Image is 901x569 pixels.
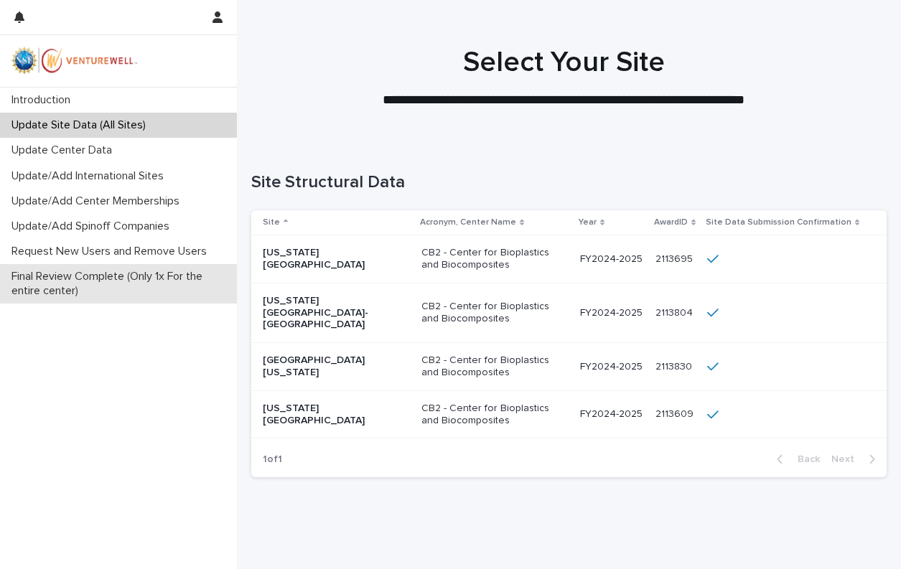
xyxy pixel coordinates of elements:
tr: [GEOGRAPHIC_DATA][US_STATE]CB2 - Center for Bioplastics and BiocompositesFY2024-202521138302113830 [251,343,887,391]
p: 2113804 [655,304,696,319]
p: Request New Users and Remove Users [6,245,218,258]
p: 2113609 [655,405,696,420]
p: [US_STATE][GEOGRAPHIC_DATA] [263,247,406,271]
p: AwardID [654,215,688,230]
p: FY2024-2025 [580,408,644,420]
p: FY2024-2025 [580,253,644,265]
p: Final Review Complete (Only 1x For the entire center) [6,270,237,297]
p: Update Site Data (All Sites) [6,118,157,132]
p: Update/Add International Sites [6,169,175,183]
p: [US_STATE][GEOGRAPHIC_DATA] [263,403,406,427]
p: [US_STATE][GEOGRAPHIC_DATA]-[GEOGRAPHIC_DATA] [263,295,406,331]
img: mWhVGmOKROS2pZaMU8FQ [11,47,138,75]
p: CB2 - Center for Bioplastics and Biocomposites [421,403,565,427]
p: Update/Add Center Memberships [6,194,191,208]
p: FY2024-2025 [580,361,644,373]
button: Next [826,453,887,466]
span: Next [831,454,863,464]
p: 1 of 1 [251,442,294,477]
p: Update Center Data [6,144,123,157]
p: FY2024-2025 [580,307,644,319]
p: CB2 - Center for Bioplastics and Biocomposites [421,247,565,271]
p: 2113695 [655,250,696,265]
p: CB2 - Center for Bioplastics and Biocomposites [421,301,565,325]
h1: Site Structural Data [251,172,887,193]
span: Back [789,454,820,464]
p: Acronym, Center Name [420,215,516,230]
tr: [US_STATE][GEOGRAPHIC_DATA]CB2 - Center for Bioplastics and BiocompositesFY2024-202521136952113695 [251,235,887,283]
tr: [US_STATE][GEOGRAPHIC_DATA]CB2 - Center for Bioplastics and BiocompositesFY2024-202521136092113609 [251,390,887,438]
button: Back [765,453,826,466]
p: 2113830 [655,358,695,373]
p: Site Data Submission Confirmation [706,215,851,230]
p: Year [579,215,597,230]
h1: Select Your Site [251,45,876,80]
p: Site [263,215,280,230]
tr: [US_STATE][GEOGRAPHIC_DATA]-[GEOGRAPHIC_DATA]CB2 - Center for Bioplastics and BiocompositesFY2024... [251,283,887,342]
p: Introduction [6,93,82,107]
p: [GEOGRAPHIC_DATA][US_STATE] [263,354,406,379]
p: Update/Add Spinoff Companies [6,220,181,233]
p: CB2 - Center for Bioplastics and Biocomposites [421,354,565,379]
